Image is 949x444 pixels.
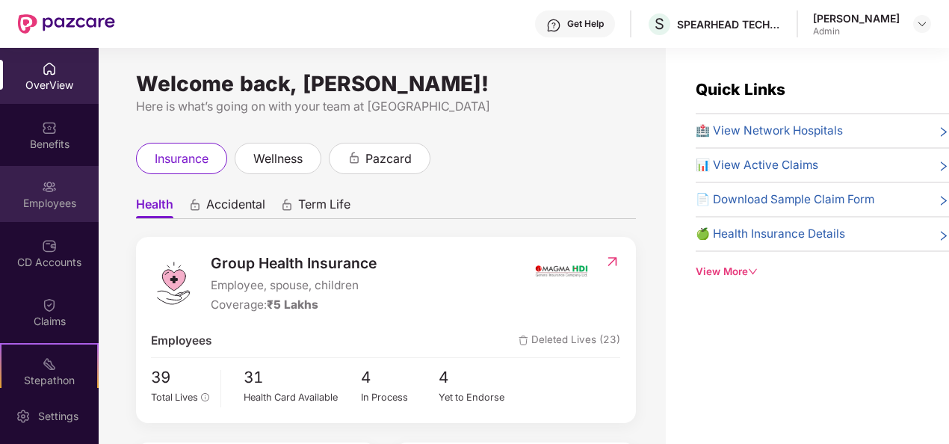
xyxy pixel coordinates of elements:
[18,14,115,34] img: New Pazcare Logo
[188,198,202,212] div: animation
[696,264,949,280] div: View More
[136,197,173,218] span: Health
[361,366,439,390] span: 4
[206,197,265,218] span: Accidental
[34,409,83,424] div: Settings
[605,254,620,269] img: RedirectIcon
[244,366,361,390] span: 31
[655,15,664,33] span: S
[696,191,874,209] span: 📄 Download Sample Claim Form
[938,125,949,140] span: right
[1,373,97,388] div: Stepathon
[136,78,636,90] div: Welcome back, [PERSON_NAME]!
[519,332,620,350] span: Deleted Lives (23)
[136,97,636,116] div: Here is what’s going on with your team at [GEOGRAPHIC_DATA]
[439,390,517,405] div: Yet to Endorse
[696,80,785,99] span: Quick Links
[151,392,198,403] span: Total Lives
[42,297,57,312] img: svg+xml;base64,PHN2ZyBpZD0iQ2xhaW0iIHhtbG5zPSJodHRwOi8vd3d3LnczLm9yZy8yMDAwL3N2ZyIgd2lkdGg9IjIwIi...
[211,277,377,295] span: Employee, spouse, children
[151,332,211,350] span: Employees
[938,194,949,209] span: right
[365,149,412,168] span: pazcard
[201,393,209,401] span: info-circle
[938,159,949,174] span: right
[938,228,949,243] span: right
[347,151,361,164] div: animation
[696,156,818,174] span: 📊 View Active Claims
[211,252,377,274] span: Group Health Insurance
[748,267,758,277] span: down
[439,366,517,390] span: 4
[677,17,782,31] div: SPEARHEAD TECHNOLOGY INDIA PRIVATE LIMITED
[253,149,303,168] span: wellness
[244,390,361,405] div: Health Card Available
[813,11,900,25] div: [PERSON_NAME]
[42,120,57,135] img: svg+xml;base64,PHN2ZyBpZD0iQmVuZWZpdHMiIHhtbG5zPSJodHRwOi8vd3d3LnczLm9yZy8yMDAwL3N2ZyIgd2lkdGg9Ij...
[916,18,928,30] img: svg+xml;base64,PHN2ZyBpZD0iRHJvcGRvd24tMzJ4MzIiIHhtbG5zPSJodHRwOi8vd3d3LnczLm9yZy8yMDAwL3N2ZyIgd2...
[361,390,439,405] div: In Process
[42,357,57,371] img: svg+xml;base64,PHN2ZyB4bWxucz0iaHR0cDovL3d3dy53My5vcmcvMjAwMC9zdmciIHdpZHRoPSIyMSIgaGVpZ2h0PSIyMC...
[280,198,294,212] div: animation
[211,296,377,314] div: Coverage:
[534,252,590,289] img: insurerIcon
[567,18,604,30] div: Get Help
[696,122,843,140] span: 🏥 View Network Hospitals
[546,18,561,33] img: svg+xml;base64,PHN2ZyBpZD0iSGVscC0zMngzMiIgeG1sbnM9Imh0dHA6Ly93d3cudzMub3JnLzIwMDAvc3ZnIiB3aWR0aD...
[519,336,528,345] img: deleteIcon
[42,61,57,76] img: svg+xml;base64,PHN2ZyBpZD0iSG9tZSIgeG1sbnM9Imh0dHA6Ly93d3cudzMub3JnLzIwMDAvc3ZnIiB3aWR0aD0iMjAiIG...
[155,149,208,168] span: insurance
[267,297,318,312] span: ₹5 Lakhs
[151,366,210,390] span: 39
[151,261,196,306] img: logo
[813,25,900,37] div: Admin
[696,225,845,243] span: 🍏 Health Insurance Details
[42,179,57,194] img: svg+xml;base64,PHN2ZyBpZD0iRW1wbG95ZWVzIiB4bWxucz0iaHR0cDovL3d3dy53My5vcmcvMjAwMC9zdmciIHdpZHRoPS...
[42,238,57,253] img: svg+xml;base64,PHN2ZyBpZD0iQ0RfQWNjb3VudHMiIGRhdGEtbmFtZT0iQ0QgQWNjb3VudHMiIHhtbG5zPSJodHRwOi8vd3...
[298,197,350,218] span: Term Life
[16,409,31,424] img: svg+xml;base64,PHN2ZyBpZD0iU2V0dGluZy0yMHgyMCIgeG1sbnM9Imh0dHA6Ly93d3cudzMub3JnLzIwMDAvc3ZnIiB3aW...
